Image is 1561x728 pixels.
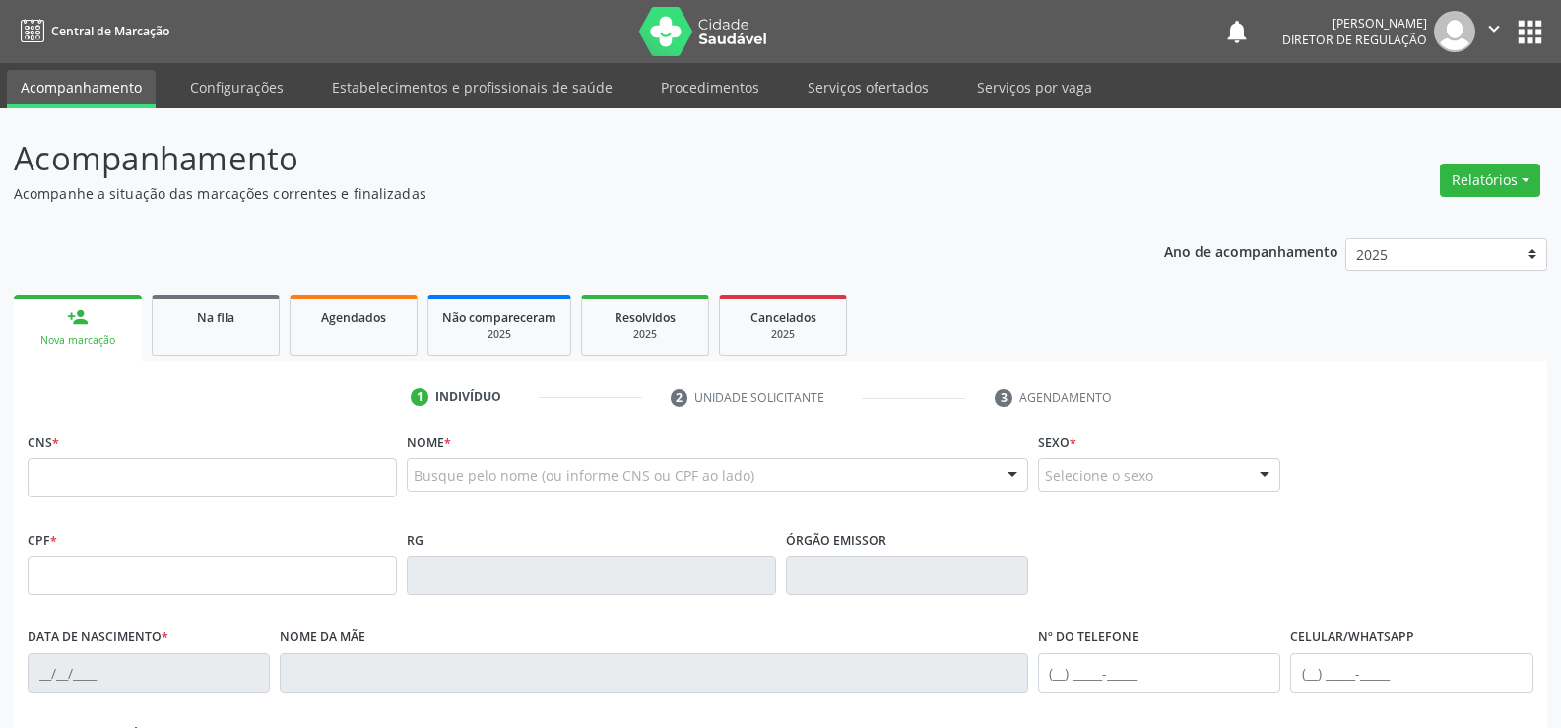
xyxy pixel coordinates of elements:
div: person_add [67,306,89,328]
a: Serviços por vaga [963,70,1106,104]
a: Serviços ofertados [794,70,943,104]
span: Não compareceram [442,309,556,326]
p: Ano de acompanhamento [1164,238,1338,263]
label: Nº do Telefone [1038,623,1138,653]
p: Acompanhamento [14,134,1087,183]
span: Agendados [321,309,386,326]
span: Central de Marcação [51,23,169,39]
a: Procedimentos [647,70,773,104]
div: 2025 [596,327,694,342]
img: img [1434,11,1475,52]
a: Acompanhamento [7,70,156,108]
div: 1 [411,388,428,406]
label: Data de nascimento [28,623,168,653]
label: Celular/WhatsApp [1290,623,1414,653]
label: CNS [28,428,59,458]
span: Busque pelo nome (ou informe CNS ou CPF ao lado) [414,465,754,486]
div: Indivíduo [435,388,501,406]
button:  [1475,11,1513,52]
label: RG [407,525,423,556]
span: Na fila [197,309,234,326]
span: Resolvidos [615,309,676,326]
button: notifications [1223,18,1251,45]
span: Selecione o sexo [1045,465,1153,486]
div: 2025 [442,327,556,342]
button: apps [1513,15,1547,49]
p: Acompanhe a situação das marcações correntes e finalizadas [14,183,1087,204]
input: (__) _____-_____ [1038,653,1280,693]
div: Nova marcação [28,333,128,348]
input: (__) _____-_____ [1290,653,1532,693]
div: [PERSON_NAME] [1282,15,1427,32]
a: Estabelecimentos e profissionais de saúde [318,70,626,104]
a: Configurações [176,70,297,104]
div: 2025 [734,327,832,342]
label: Nome da mãe [280,623,365,653]
label: Sexo [1038,428,1076,458]
label: CPF [28,525,57,556]
label: Órgão emissor [786,525,886,556]
i:  [1483,18,1505,39]
input: __/__/____ [28,653,270,693]
span: Cancelados [750,309,816,326]
button: Relatórios [1440,164,1540,197]
a: Central de Marcação [14,15,169,47]
label: Nome [407,428,451,458]
span: Diretor de regulação [1282,32,1427,48]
